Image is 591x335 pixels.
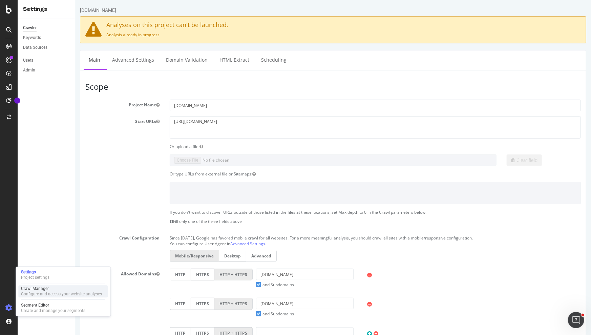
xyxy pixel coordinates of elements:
[5,233,89,241] label: Crawl Configuration
[23,67,70,74] a: Admin
[23,67,35,74] div: Admin
[23,24,70,32] a: Crawler
[94,218,506,224] p: Fill only one of the three fields above
[81,102,84,108] button: Project Name
[89,144,511,149] div: Or upload a file:
[23,57,70,64] a: Users
[21,292,102,297] div: Configure and access your website analyses
[23,34,70,41] a: Keywords
[115,269,139,280] label: HTTPS
[5,116,89,124] label: Start URLs
[81,119,84,124] button: Start URLs
[94,116,506,138] textarea: [URL][DOMAIN_NAME]
[94,250,144,262] label: Mobile/Responsive
[21,286,102,292] div: Crawl Manager
[155,241,190,247] a: Advanced Settings
[181,50,216,69] a: Scheduling
[139,50,179,69] a: HTML Extract
[10,22,506,28] h4: Analyses on this project can't be launched.
[23,24,37,32] div: Crawler
[144,250,171,262] label: Desktop
[23,44,47,51] div: Data Sources
[32,50,84,69] a: Advanced Settings
[8,50,30,69] a: Main
[21,270,49,275] div: Settings
[94,233,506,241] p: Since [DATE], Google has favored mobile crawl for all websites. For a more meaningful analysis, y...
[18,286,108,298] a: Crawl ManagerConfigure and access your website analyses
[94,241,506,247] p: You can configure User Agent in .
[21,303,85,308] div: Segment Editor
[139,298,177,310] label: HTTP + HTTPS
[18,302,108,314] a: Segment EditorCreate and manage your segments
[5,100,89,108] label: Project Name
[10,82,506,91] h3: Scope
[181,311,219,317] label: and Subdomains
[89,171,511,177] div: Or type URLs from external file or Sitemaps:
[171,250,202,262] label: Advanced
[23,5,69,13] div: Settings
[21,275,49,280] div: Project settings
[23,44,70,51] a: Data Sources
[81,271,84,277] button: Allowed Domains
[10,32,506,38] p: Analysis already in progress.
[94,209,506,215] p: If you don't want to discover URLs outside of those listed in the files at these locations, set M...
[568,312,584,328] iframe: Intercom live chat
[21,308,85,314] div: Create and manage your segments
[94,269,115,280] label: HTTP
[18,269,108,281] a: SettingsProject settings
[86,50,138,69] a: Domain Validation
[23,34,41,41] div: Keywords
[5,7,41,14] div: [DOMAIN_NAME]
[115,298,139,310] label: HTTPS
[5,269,89,277] label: Allowed Domains
[139,269,177,280] label: HTTP + HTTPS
[181,282,219,288] label: and Subdomains
[23,57,33,64] div: Users
[94,298,115,310] label: HTTP
[14,98,20,104] div: Tooltip anchor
